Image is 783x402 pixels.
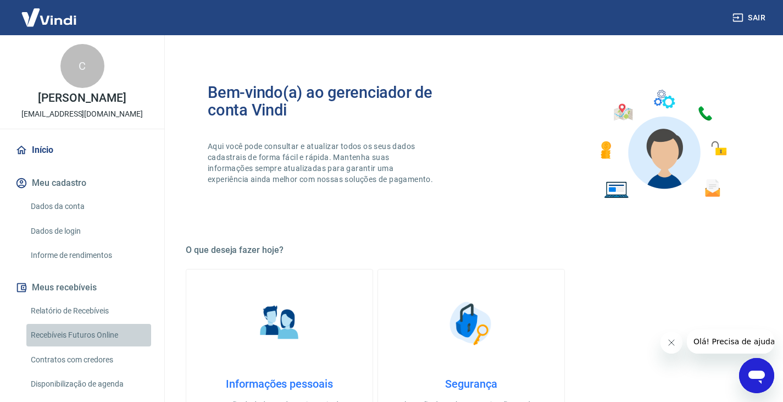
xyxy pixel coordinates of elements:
img: Segurança [444,296,499,351]
a: Recebíveis Futuros Online [26,324,151,346]
span: Olá! Precisa de ajuda? [7,8,92,16]
a: Disponibilização de agenda [26,373,151,395]
img: Vindi [13,1,85,34]
div: C [60,44,104,88]
p: [EMAIL_ADDRESS][DOMAIN_NAME] [21,108,143,120]
iframe: Mensagem da empresa [687,329,774,354]
h2: Bem-vindo(a) ao gerenciador de conta Vindi [208,84,471,119]
button: Sair [730,8,770,28]
p: Aqui você pode consultar e atualizar todos os seus dados cadastrais de forma fácil e rápida. Mant... [208,141,435,185]
a: Dados da conta [26,195,151,218]
a: Relatório de Recebíveis [26,300,151,322]
h5: O que deseja fazer hoje? [186,245,757,256]
img: Imagem de um avatar masculino com diversos icones exemplificando as funcionalidades do gerenciado... [591,84,735,205]
h4: Segurança [396,377,547,390]
a: Início [13,138,151,162]
h4: Informações pessoais [204,377,355,390]
button: Meus recebíveis [13,276,151,300]
a: Informe de rendimentos [26,244,151,267]
iframe: Fechar mensagem [660,332,682,354]
a: Contratos com credores [26,349,151,371]
img: Informações pessoais [252,296,307,351]
p: [PERSON_NAME] [38,92,126,104]
a: Dados de login [26,220,151,243]
iframe: Botão para abrir a janela de mensagens [739,358,774,393]
button: Meu cadastro [13,171,151,195]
